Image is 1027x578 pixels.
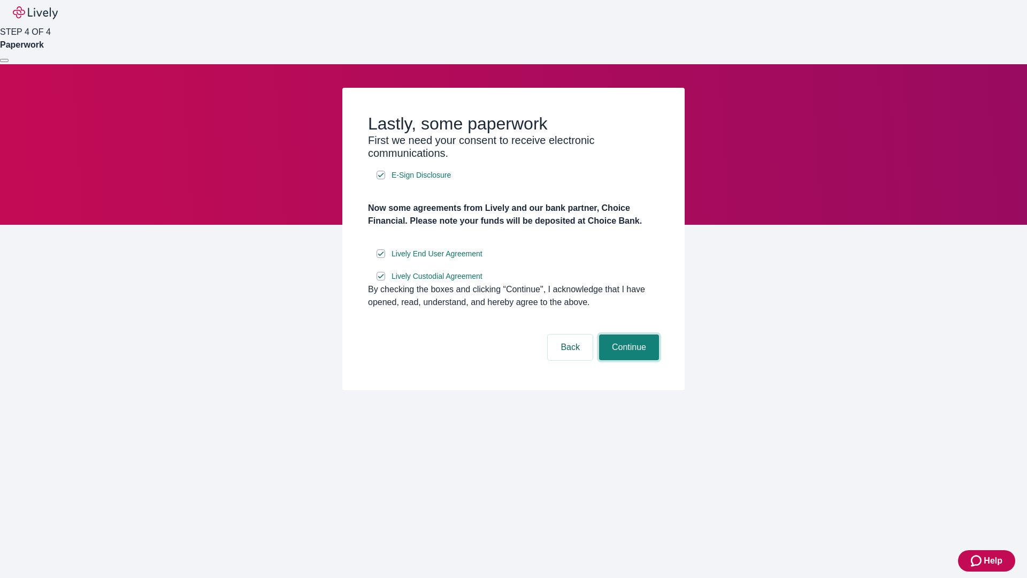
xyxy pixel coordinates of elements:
span: Lively Custodial Agreement [392,271,482,282]
svg: Zendesk support icon [971,554,984,567]
span: Help [984,554,1002,567]
h3: First we need your consent to receive electronic communications. [368,134,659,159]
button: Zendesk support iconHelp [958,550,1015,572]
button: Continue [599,334,659,360]
a: e-sign disclosure document [389,169,453,182]
span: E-Sign Disclosure [392,170,451,181]
div: By checking the boxes and clicking “Continue", I acknowledge that I have opened, read, understand... [368,283,659,309]
span: Lively End User Agreement [392,248,482,260]
img: Lively [13,6,58,19]
h2: Lastly, some paperwork [368,113,659,134]
h4: Now some agreements from Lively and our bank partner, Choice Financial. Please note your funds wi... [368,202,659,227]
a: e-sign disclosure document [389,247,485,261]
button: Back [548,334,593,360]
a: e-sign disclosure document [389,270,485,283]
